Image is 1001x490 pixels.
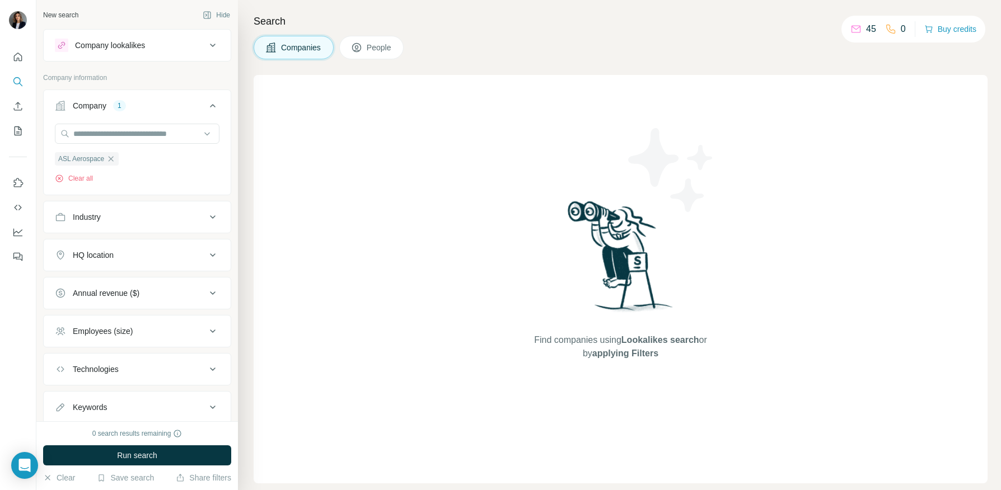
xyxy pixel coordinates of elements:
button: Clear all [55,173,93,183]
button: Dashboard [9,222,27,242]
div: Technologies [73,364,119,375]
button: Hide [195,7,238,23]
button: Annual revenue ($) [44,280,231,307]
div: Company [73,100,106,111]
button: Technologies [44,356,231,383]
span: Lookalikes search [621,335,699,345]
button: Company1 [44,92,231,124]
div: 1 [113,101,126,111]
button: Company lookalikes [44,32,231,59]
button: Buy credits [924,21,976,37]
button: Run search [43,445,231,465]
div: Keywords [73,402,107,413]
button: Save search [97,472,154,483]
div: Open Intercom Messenger [11,452,38,479]
span: Run search [117,450,157,461]
div: Employees (size) [73,326,133,337]
p: Company information [43,73,231,83]
p: 0 [901,22,906,36]
img: Avatar [9,11,27,29]
button: Industry [44,204,231,230]
button: Keywords [44,394,231,421]
span: People [367,42,392,53]
div: Company lookalikes [75,40,145,51]
button: Quick start [9,47,27,67]
button: Enrich CSV [9,96,27,116]
div: New search [43,10,78,20]
button: Use Surfe API [9,197,27,218]
button: My lists [9,121,27,141]
img: Surfe Illustration - Stars [621,120,722,220]
button: Use Surfe on LinkedIn [9,173,27,193]
div: Industry [73,211,101,223]
button: Feedback [9,247,27,267]
h4: Search [254,13,988,29]
button: Employees (size) [44,318,231,345]
span: applying Filters [592,348,658,358]
button: Share filters [176,472,231,483]
div: 0 search results remaining [92,428,183,439]
span: ASL Aerospace [58,154,104,164]
div: Annual revenue ($) [73,288,139,299]
p: 45 [866,22,876,36]
button: Clear [43,472,75,483]
span: Find companies using or by [531,333,710,360]
button: Search [9,72,27,92]
span: Companies [281,42,322,53]
button: HQ location [44,242,231,268]
div: HQ location [73,249,114,261]
img: Surfe Illustration - Woman searching with binoculars [563,198,679,323]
